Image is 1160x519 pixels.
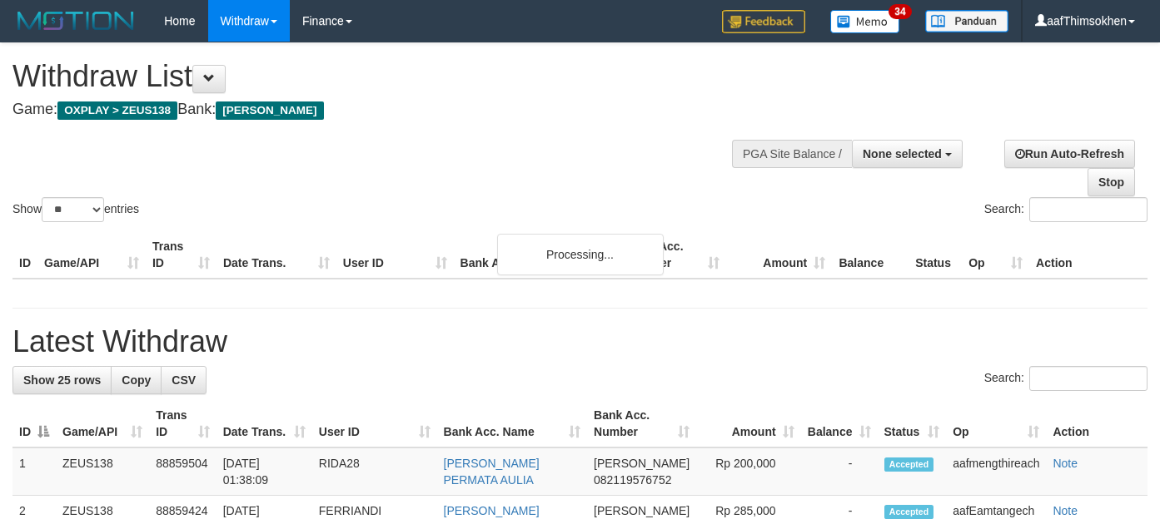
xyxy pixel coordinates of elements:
th: User ID [336,231,454,279]
th: Action [1046,400,1148,447]
th: Status [909,231,962,279]
td: 1 [12,447,56,496]
a: CSV [161,366,207,394]
a: Note [1053,457,1078,470]
img: Button%20Memo.svg [830,10,900,33]
td: ZEUS138 [56,447,149,496]
label: Search: [984,197,1148,222]
a: [PERSON_NAME] PERMATA AULIA [444,457,540,487]
th: Bank Acc. Number [620,231,726,279]
span: Show 25 rows [23,373,101,387]
span: CSV [172,373,196,387]
img: Feedback.jpg [722,10,805,33]
th: Game/API: activate to sort column ascending [56,400,149,447]
input: Search: [1029,197,1148,222]
td: RIDA28 [312,447,437,496]
td: 88859504 [149,447,216,496]
img: MOTION_logo.png [12,8,139,33]
span: 34 [889,4,911,19]
a: Run Auto-Refresh [1004,140,1135,168]
span: [PERSON_NAME] [216,101,323,120]
th: Date Trans. [217,231,336,279]
input: Search: [1029,366,1148,391]
th: Trans ID [146,231,217,279]
th: Amount: activate to sort column ascending [696,400,800,447]
a: Copy [111,366,162,394]
img: panduan.png [925,10,1008,32]
a: Stop [1088,168,1135,196]
span: Copy 082119576752 to clipboard [594,473,671,487]
th: ID [12,231,37,279]
a: Show 25 rows [12,366,112,394]
label: Search: [984,366,1148,391]
th: Status: activate to sort column ascending [878,400,947,447]
td: - [801,447,878,496]
div: Processing... [497,234,664,275]
span: None selected [863,147,942,161]
th: Game/API [37,231,146,279]
h1: Withdraw List [12,60,757,93]
th: Amount [726,231,832,279]
th: Trans ID: activate to sort column ascending [149,400,216,447]
td: Rp 200,000 [696,447,800,496]
th: Action [1029,231,1148,279]
h1: Latest Withdraw [12,325,1148,358]
a: Note [1053,504,1078,517]
th: ID: activate to sort column descending [12,400,56,447]
div: PGA Site Balance / [732,140,852,168]
select: Showentries [42,197,104,222]
span: [PERSON_NAME] [594,457,690,470]
th: Op: activate to sort column ascending [946,400,1046,447]
button: None selected [852,140,963,168]
span: Accepted [884,505,934,519]
span: Accepted [884,457,934,472]
td: aafmengthireach [946,447,1046,496]
th: Bank Acc. Name [454,231,621,279]
th: Op [962,231,1029,279]
th: Bank Acc. Number: activate to sort column ascending [587,400,696,447]
h4: Game: Bank: [12,101,757,118]
span: OXPLAY > ZEUS138 [57,101,177,120]
th: Balance: activate to sort column ascending [801,400,878,447]
th: Date Trans.: activate to sort column ascending [217,400,312,447]
th: User ID: activate to sort column ascending [312,400,437,447]
th: Bank Acc. Name: activate to sort column ascending [437,400,588,447]
td: [DATE] 01:38:09 [217,447,312,496]
label: Show entries [12,197,139,222]
span: Copy [122,373,151,387]
span: [PERSON_NAME] [594,504,690,517]
th: Balance [832,231,909,279]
